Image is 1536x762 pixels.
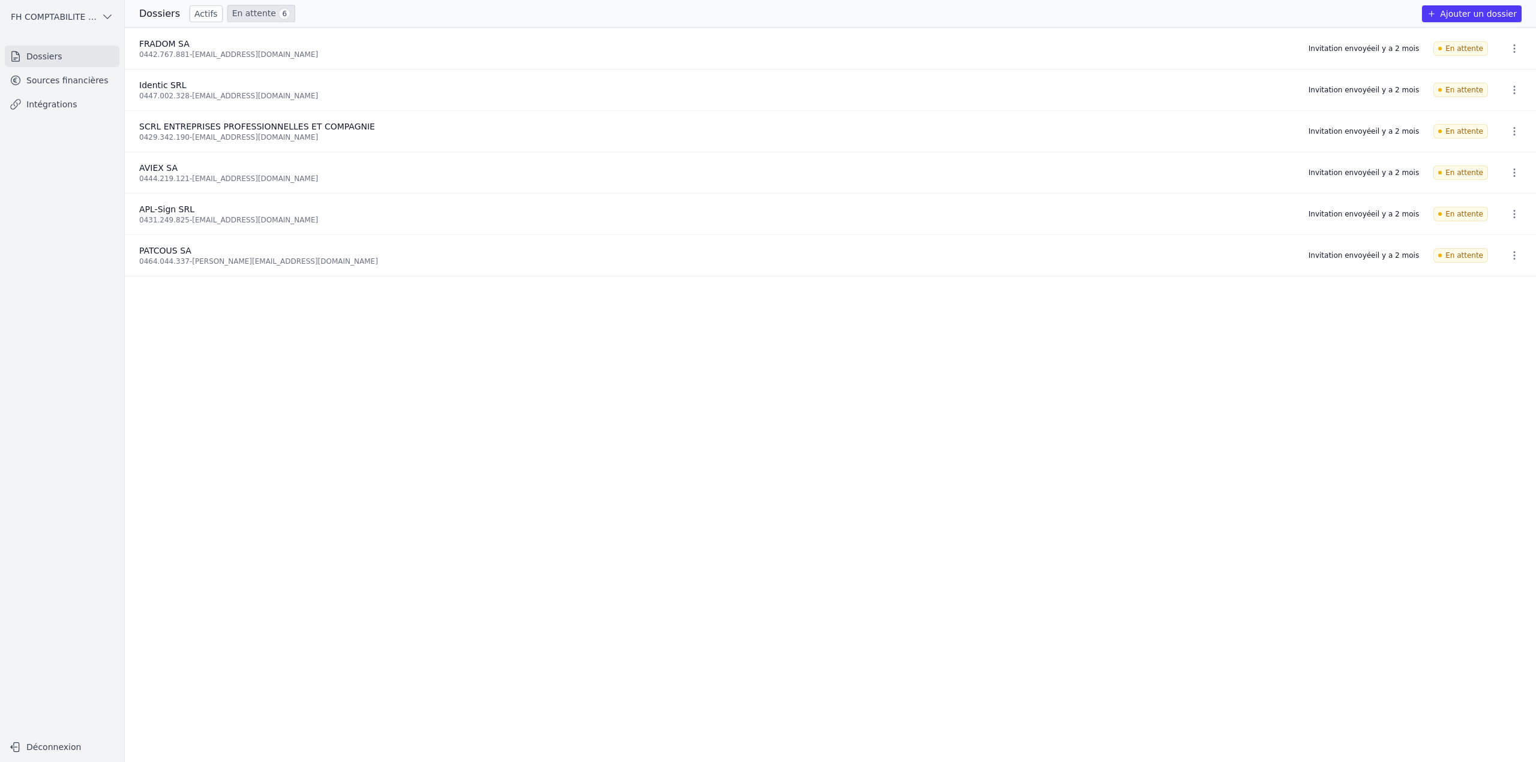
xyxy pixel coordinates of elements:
[139,91,1294,101] div: 0447.002.328 - [EMAIL_ADDRESS][DOMAIN_NAME]
[1433,207,1488,221] span: En attente
[227,5,295,22] a: En attente 6
[1433,165,1488,180] span: En attente
[139,163,178,173] span: AVIEX SA
[1309,44,1419,53] div: Invitation envoyée il y a 2 mois
[139,246,191,255] span: PATCOUS SA
[1309,209,1419,219] div: Invitation envoyée il y a 2 mois
[5,46,119,67] a: Dossiers
[5,70,119,91] a: Sources financières
[278,8,290,20] span: 6
[139,50,1294,59] div: 0442.767.881 - [EMAIL_ADDRESS][DOMAIN_NAME]
[139,215,1294,225] div: 0431.249.825 - [EMAIL_ADDRESS][DOMAIN_NAME]
[139,122,375,131] span: SCRL ENTREPRISES PROFESSIONNELLES ET COMPAGNIE
[1309,85,1419,95] div: Invitation envoyée il y a 2 mois
[139,204,194,214] span: APL-Sign SRL
[1433,83,1488,97] span: En attente
[1309,251,1419,260] div: Invitation envoyée il y a 2 mois
[139,39,190,49] span: FRADOM SA
[1309,127,1419,136] div: Invitation envoyée il y a 2 mois
[1309,168,1419,177] div: Invitation envoyée il y a 2 mois
[190,5,223,22] a: Actifs
[5,7,119,26] button: FH COMPTABILITE SRL
[139,80,186,90] span: Identic SRL
[5,94,119,115] a: Intégrations
[139,132,1294,142] div: 0429.342.190 - [EMAIL_ADDRESS][DOMAIN_NAME]
[1422,5,1522,22] button: Ajouter un dossier
[11,11,97,23] span: FH COMPTABILITE SRL
[139,257,1294,266] div: 0464.044.337 - [PERSON_NAME][EMAIL_ADDRESS][DOMAIN_NAME]
[139,174,1294,183] div: 0444.219.121 - [EMAIL_ADDRESS][DOMAIN_NAME]
[139,7,180,21] h3: Dossiers
[1433,248,1488,263] span: En attente
[1433,41,1488,56] span: En attente
[5,737,119,757] button: Déconnexion
[1433,124,1488,138] span: En attente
